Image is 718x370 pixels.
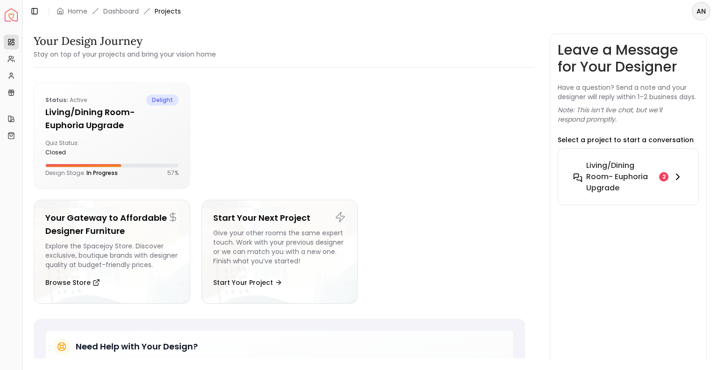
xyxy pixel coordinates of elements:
div: Explore the Spacejoy Store. Discover exclusive, boutique brands with designer quality at budget-f... [45,241,179,269]
b: Status: [45,96,68,104]
button: Living/Dining Room- Euphoria Upgrade2 [566,156,691,197]
h6: Living/Dining Room- Euphoria Upgrade [586,160,655,194]
span: In Progress [86,169,118,177]
h5: Need Help with Your Design? [76,340,198,353]
h5: Start Your Next Project [213,211,346,225]
p: Select a project to start a conversation [558,135,694,145]
img: Spacejoy Logo [5,8,18,22]
p: active [45,94,87,106]
h5: Your Gateway to Affordable Designer Furniture [45,211,179,238]
div: closed [45,149,108,156]
button: AN [692,2,711,21]
a: Home [68,7,87,16]
div: Quiz Status: [45,139,108,156]
div: 2 [659,172,668,181]
div: Give your other rooms the same expert touch. Work with your previous designer or we can match you... [213,228,346,269]
small: Stay on top of your projects and bring your vision home [34,50,216,59]
span: AN [693,3,710,20]
button: Start Your Project [213,273,282,292]
h3: Leave a Message for Your Designer [558,42,699,75]
a: Spacejoy [5,8,18,22]
h3: Your Design Journey [34,34,216,49]
a: Dashboard [103,7,139,16]
p: Design Stage: [45,169,118,177]
a: Your Gateway to Affordable Designer FurnitureExplore the Spacejoy Store. Discover exclusive, bout... [34,200,190,304]
p: Have a question? Send a note and your designer will reply within 1–2 business days. [558,83,699,102]
nav: breadcrumb [57,7,181,16]
p: Note: This isn’t live chat, but we’ll respond promptly. [558,105,699,124]
button: Browse Store [45,273,100,292]
p: 57 % [167,169,179,177]
a: Start Your Next ProjectGive your other rooms the same expert touch. Work with your previous desig... [201,200,358,304]
span: Projects [155,7,181,16]
span: delight [146,94,179,106]
h5: Living/Dining Room- Euphoria Upgrade [45,106,179,132]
